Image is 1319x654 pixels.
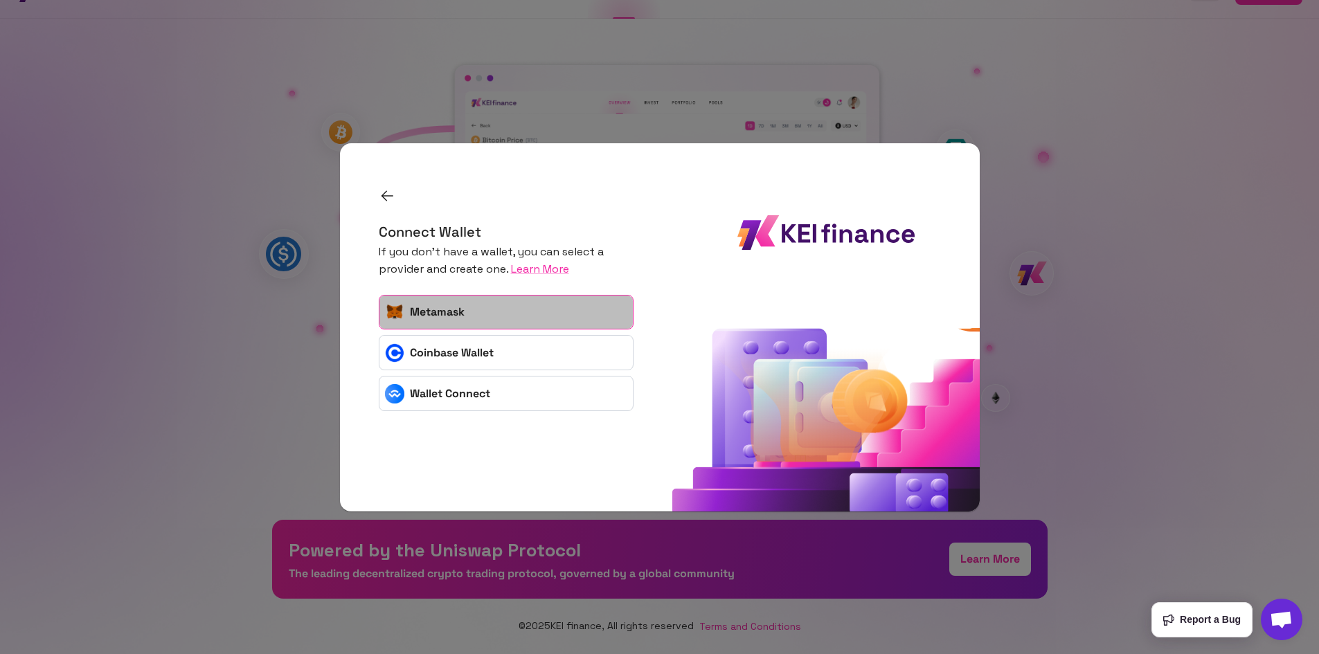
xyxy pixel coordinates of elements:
button: Wallet Connect [379,376,634,411]
button: Coinbase Wallet [379,335,634,370]
img: wallet-connect.svg [385,384,404,403]
img: coinbase.svg [385,343,404,363]
img: metamask.svg [385,302,404,322]
div: Mở cuộc trò chuyện [1261,599,1302,640]
h5: Connect Wallet [379,221,634,243]
div: animation [672,326,1007,516]
span: If you don’t have a wallet, you can select a provider and create one. [379,244,604,277]
button: Metamask [379,295,634,330]
img: kei-finance-logo [737,215,915,251]
a: Learn More [511,262,569,276]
